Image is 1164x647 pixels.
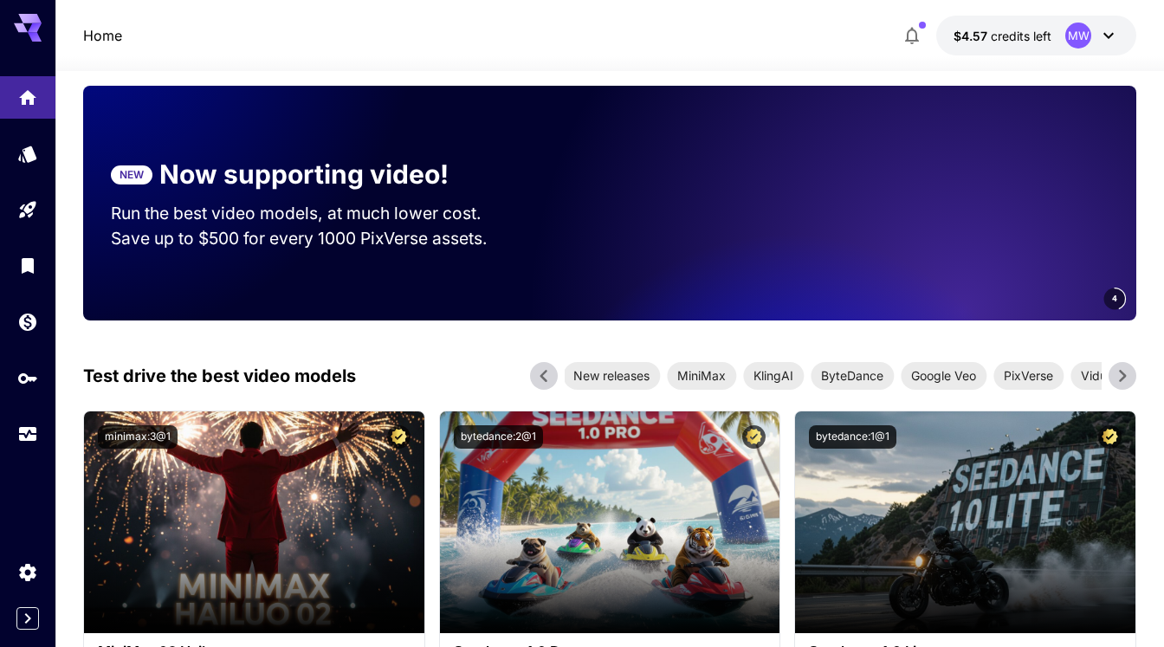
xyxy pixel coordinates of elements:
[993,366,1064,385] span: PixVerse
[111,226,514,251] p: Save up to $500 for every 1000 PixVerse assets.
[1065,23,1091,49] div: MW
[563,362,660,390] div: New releases
[17,424,38,445] div: Usage
[936,16,1136,55] button: $4.57139MW
[111,201,514,226] p: Run the best video models, at much lower cost.
[16,607,39,630] button: Expand sidebar
[17,199,38,221] div: Playground
[667,366,736,385] span: MiniMax
[954,27,1051,45] div: $4.57139
[667,362,736,390] div: MiniMax
[1070,366,1117,385] span: Vidu
[159,155,449,194] p: Now supporting video!
[901,362,986,390] div: Google Veo
[743,362,804,390] div: KlingAI
[742,425,766,449] button: Certified Model – Vetted for best performance and includes a commercial license.
[809,425,896,449] button: bytedance:1@1
[120,167,144,183] p: NEW
[1098,425,1122,449] button: Certified Model – Vetted for best performance and includes a commercial license.
[17,367,38,389] div: API Keys
[811,362,894,390] div: ByteDance
[901,366,986,385] span: Google Veo
[795,411,1135,633] img: alt
[17,87,38,108] div: Home
[991,29,1051,43] span: credits left
[84,411,424,633] img: alt
[440,411,780,633] img: alt
[17,143,38,165] div: Models
[17,561,38,583] div: Settings
[387,425,411,449] button: Certified Model – Vetted for best performance and includes a commercial license.
[98,425,178,449] button: minimax:3@1
[743,366,804,385] span: KlingAI
[17,255,38,276] div: Library
[811,366,894,385] span: ByteDance
[17,311,38,333] div: Wallet
[83,25,122,46] a: Home
[993,362,1064,390] div: PixVerse
[954,29,991,43] span: $4.57
[1112,292,1117,305] span: 4
[83,25,122,46] nav: breadcrumb
[454,425,543,449] button: bytedance:2@1
[563,366,660,385] span: New releases
[1070,362,1117,390] div: Vidu
[83,363,356,389] p: Test drive the best video models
